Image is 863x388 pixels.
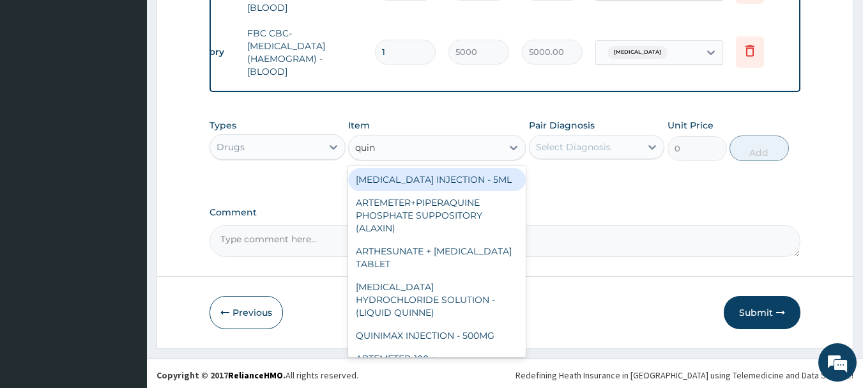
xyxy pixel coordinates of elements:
div: [MEDICAL_DATA] INJECTION - 5ML [348,168,526,191]
div: QUINIMAX INJECTION - 500MG [348,324,526,347]
button: Submit [724,296,800,329]
label: Item [348,119,370,132]
label: Unit Price [668,119,714,132]
div: Redefining Heath Insurance in [GEOGRAPHIC_DATA] using Telemedicine and Data Science! [516,369,853,382]
span: [MEDICAL_DATA] [607,46,668,59]
div: Drugs [217,141,245,153]
label: Types [210,120,236,131]
div: Chat with us now [66,72,215,88]
a: RelianceHMO [228,369,283,381]
div: ARTHESUNATE + [MEDICAL_DATA] TABLET [348,240,526,275]
td: FBC CBC-[MEDICAL_DATA] (HAEMOGRAM) - [BLOOD] [241,20,369,84]
strong: Copyright © 2017 . [157,369,286,381]
div: ARTEMETER+PIPERAQUINE PHOSPHATE SUPPOSITORY (ALAXIN) [348,191,526,240]
label: Comment [210,207,801,218]
textarea: Type your message and hit 'Enter' [6,255,243,300]
label: Pair Diagnosis [529,119,595,132]
button: Previous [210,296,283,329]
button: Add [729,136,789,161]
img: d_794563401_company_1708531726252_794563401 [24,64,52,96]
div: Select Diagnosis [536,141,611,153]
div: [MEDICAL_DATA] HYDROCHLORIDE SOLUTION - (LIQUID QUINNE) [348,275,526,324]
span: We're online! [74,114,176,243]
div: Minimize live chat window [210,6,240,37]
